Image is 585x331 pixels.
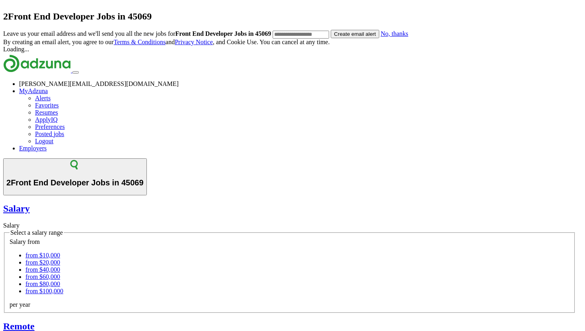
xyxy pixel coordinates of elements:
span: 2 [3,11,8,21]
button: Create email alert [331,30,379,38]
a: Resumes [35,109,58,116]
a: ApplyIQ [35,116,58,123]
label: Salary from [10,238,40,245]
img: Adzuna logo [3,55,71,72]
a: from $80,000 [25,280,60,287]
a: from $40,000 [25,266,60,273]
a: Favorites [35,102,59,109]
a: from $60,000 [25,273,60,280]
a: Alerts [35,95,51,101]
a: Privacy Notice [175,39,213,45]
a: Terms & Conditions [114,39,166,45]
button: 2Front End Developer Jobs in 45069 [3,158,147,195]
button: Toggle main navigation menu [72,71,79,74]
span: 2 [6,178,11,187]
h1: Front End Developer Jobs in 45069 [6,178,144,187]
a: Salary [3,203,576,214]
a: from $20,000 [25,259,60,266]
div: By creating an email alert, you agree to our and , and Cookie Use. You can cancel at any time. [3,39,576,46]
a: MyAdzuna [19,88,48,94]
strong: Front End Developer Jobs in 45069 [175,30,271,37]
a: Posted jobs [35,130,64,137]
legend: Select a salary range [10,229,64,236]
div: Salary [3,222,576,229]
a: Preferences [35,123,65,130]
label: Leave us your email address and we'll send you all the new jobs for [3,30,271,37]
a: from $100,000 [25,288,63,294]
a: Logout [35,138,53,144]
a: No, thanks [381,30,408,37]
div: per year [10,301,569,308]
div: Loading... [3,46,576,53]
h2: Front End Developer Jobs in 45069 [3,11,576,22]
li: [PERSON_NAME][EMAIL_ADDRESS][DOMAIN_NAME] [19,80,576,88]
a: from $10,000 [25,252,60,259]
a: Employers [19,145,47,152]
